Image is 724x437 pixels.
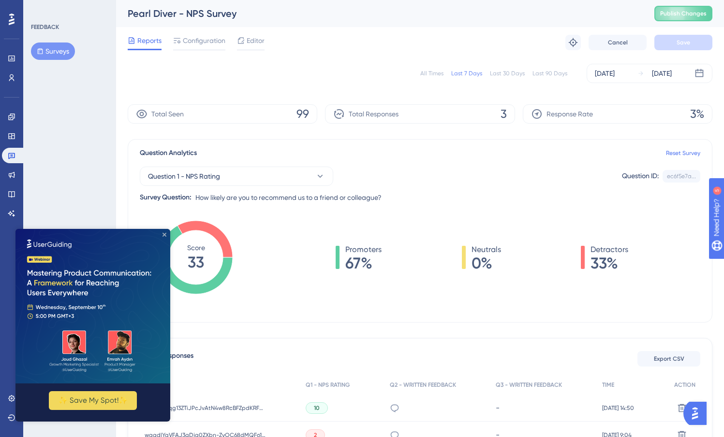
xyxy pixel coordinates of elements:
div: Last 90 Days [532,70,567,77]
span: Neutrals [472,244,501,255]
div: FEEDBACK [31,23,59,31]
span: 3 [501,106,507,122]
button: Publish Changes [654,6,712,21]
div: Last 30 Days [490,70,525,77]
span: 99 [296,106,309,122]
span: Question 1 - NPS Rating [148,170,220,182]
span: 3% [690,106,704,122]
span: Question Analytics [140,147,197,159]
span: TIME [602,381,614,389]
button: ✨ Save My Spot!✨ [33,162,121,181]
div: Pearl Diver - NPS Survey [128,7,630,20]
button: Cancel [589,35,647,50]
span: [DATE] 14:50 [602,404,634,412]
span: ACTION [674,381,695,389]
span: 10 [314,404,320,412]
span: Export CSV [654,355,684,363]
span: Q2 - WRITTEN FEEDBACK [390,381,456,389]
div: Close Preview [147,4,151,8]
div: - [496,403,592,412]
button: Save [654,35,712,50]
span: Q1 - NPS RATING [306,381,350,389]
span: Editor [247,35,265,46]
div: [DATE] [595,68,615,79]
span: Publish Changes [660,10,707,17]
span: Total Seen [151,108,184,120]
a: Reset Survey [666,149,700,157]
span: Need Help? [23,2,60,14]
div: Last 7 Days [451,70,482,77]
div: Question ID: [622,170,659,183]
span: 0% [472,255,501,271]
button: Question 1 - NPS Rating [140,167,333,186]
span: waad|kuqg13ZTiJPcJvAtN4w8RcBFZpdKRFhjqJCjF-uNZWM [145,404,266,412]
span: Configuration [183,35,225,46]
button: Export CSV [637,351,700,367]
span: Response Rate [547,108,593,120]
span: Cancel [608,39,628,46]
div: Survey Question: [140,192,192,203]
span: 33% [591,255,628,271]
span: How likely are you to recommend us to a friend or colleague? [195,192,382,203]
div: 5 [67,5,70,13]
div: All Times [420,70,443,77]
span: Detractors [591,244,628,255]
span: Reports [137,35,162,46]
span: 67% [345,255,382,271]
tspan: Score [187,244,205,252]
span: Total Responses [349,108,399,120]
span: Promoters [345,244,382,255]
tspan: 33 [188,253,204,271]
div: ec6f5e7a... [667,172,696,180]
span: Q3 - WRITTEN FEEDBACK [496,381,562,389]
iframe: UserGuiding AI Assistant Launcher [683,399,712,428]
span: Save [677,39,690,46]
button: Surveys [31,42,75,60]
div: [DATE] [652,68,672,79]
